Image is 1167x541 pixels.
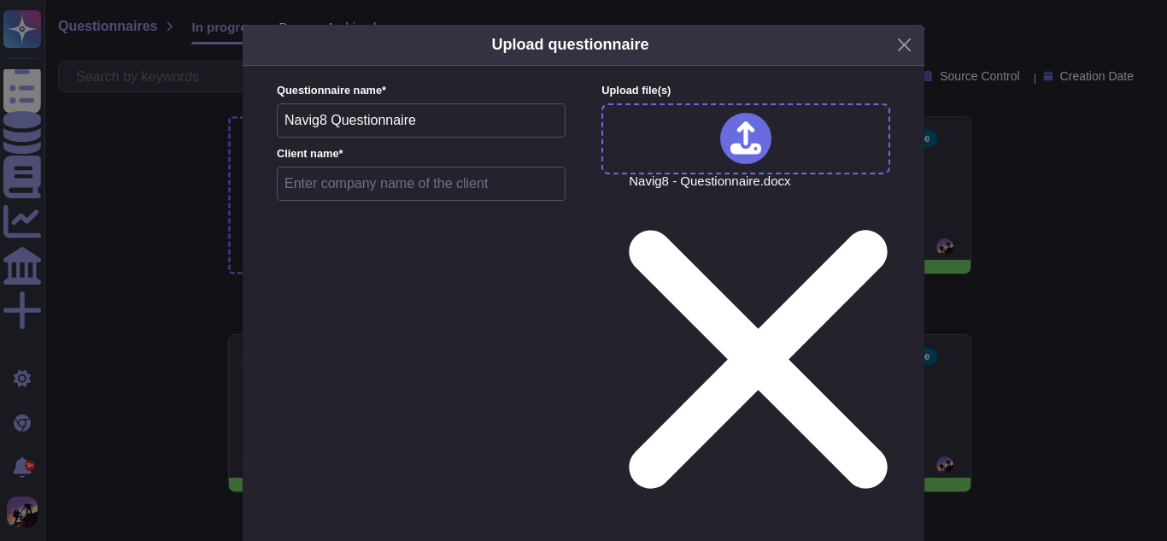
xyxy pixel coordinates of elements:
span: Navig8 - Questionnaire.docx [629,174,888,532]
button: Close [891,32,918,58]
span: Upload file (s) [601,84,671,97]
input: Enter questionnaire name [277,103,566,138]
label: Questionnaire name [277,85,566,97]
h5: Upload questionnaire [491,33,648,56]
input: Enter company name of the client [277,167,566,201]
label: Client name [277,149,566,160]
